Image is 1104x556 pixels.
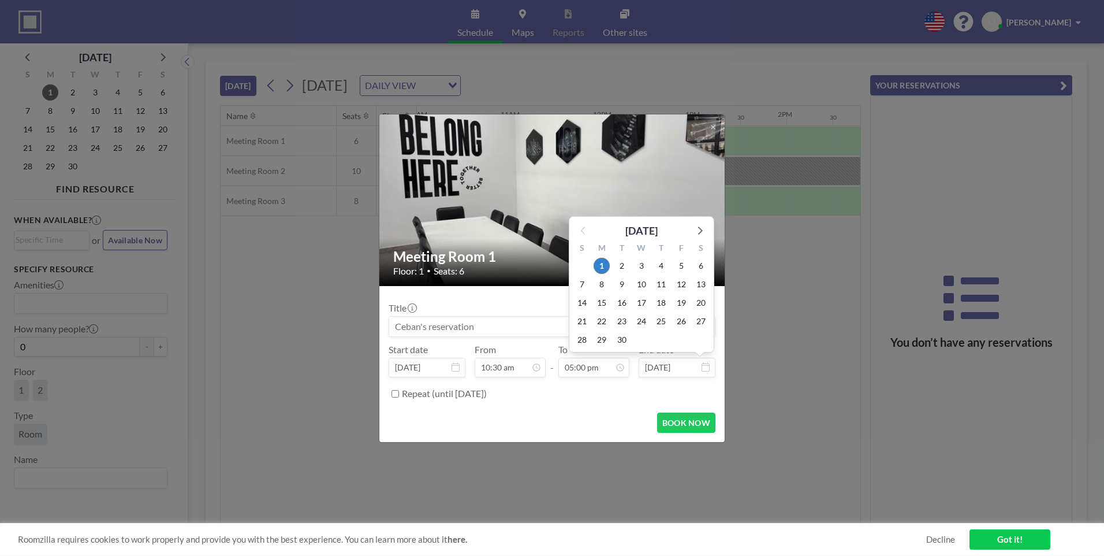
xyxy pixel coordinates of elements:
div: W [632,242,651,257]
div: S [572,242,592,257]
span: Saturday, September 20, 2025 [693,295,709,311]
input: Ceban's reservation [389,317,715,336]
a: Decline [926,534,955,545]
span: Sunday, September 7, 2025 [574,276,590,292]
img: 537.jpg [379,70,726,330]
label: Repeat (until [DATE]) [402,388,487,399]
label: Title [389,302,416,314]
div: [DATE] [625,223,658,239]
span: Friday, September 12, 2025 [673,276,689,292]
h2: Meeting Room 1 [393,248,712,265]
span: Sunday, September 28, 2025 [574,332,590,348]
span: Thursday, September 18, 2025 [653,295,669,311]
label: Start date [389,344,428,355]
div: T [651,242,671,257]
div: M [592,242,611,257]
span: Friday, September 19, 2025 [673,295,689,311]
span: Friday, September 5, 2025 [673,258,689,274]
div: F [671,242,691,257]
span: Monday, September 8, 2025 [594,276,610,292]
span: Thursday, September 25, 2025 [653,313,669,329]
span: Saturday, September 27, 2025 [693,313,709,329]
span: Monday, September 22, 2025 [594,313,610,329]
span: Tuesday, September 30, 2025 [614,332,630,348]
span: Tuesday, September 9, 2025 [614,276,630,292]
span: Tuesday, September 16, 2025 [614,295,630,311]
button: BOOK NOW [657,413,715,433]
a: here. [447,534,467,544]
span: Monday, September 29, 2025 [594,332,610,348]
span: Wednesday, September 17, 2025 [633,295,650,311]
span: Wednesday, September 24, 2025 [633,313,650,329]
span: Seats: 6 [434,265,464,277]
span: Saturday, September 13, 2025 [693,276,709,292]
span: Wednesday, September 3, 2025 [633,258,650,274]
span: Roomzilla requires cookies to work properly and provide you with the best experience. You can lea... [18,534,926,545]
span: Thursday, September 11, 2025 [653,276,669,292]
span: Wednesday, September 10, 2025 [633,276,650,292]
span: Friday, September 26, 2025 [673,313,689,329]
label: To [558,344,568,355]
span: - [550,348,554,373]
span: Saturday, September 6, 2025 [693,258,709,274]
span: • [427,266,431,275]
span: Floor: 1 [393,265,424,277]
span: Tuesday, September 23, 2025 [614,313,630,329]
label: From [475,344,496,355]
span: Tuesday, September 2, 2025 [614,258,630,274]
span: Monday, September 15, 2025 [594,295,610,311]
span: Thursday, September 4, 2025 [653,258,669,274]
span: Monday, September 1, 2025 [594,258,610,274]
a: Got it! [969,529,1050,550]
div: S [691,242,711,257]
span: Sunday, September 14, 2025 [574,295,590,311]
span: Sunday, September 21, 2025 [574,313,590,329]
div: T [612,242,632,257]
